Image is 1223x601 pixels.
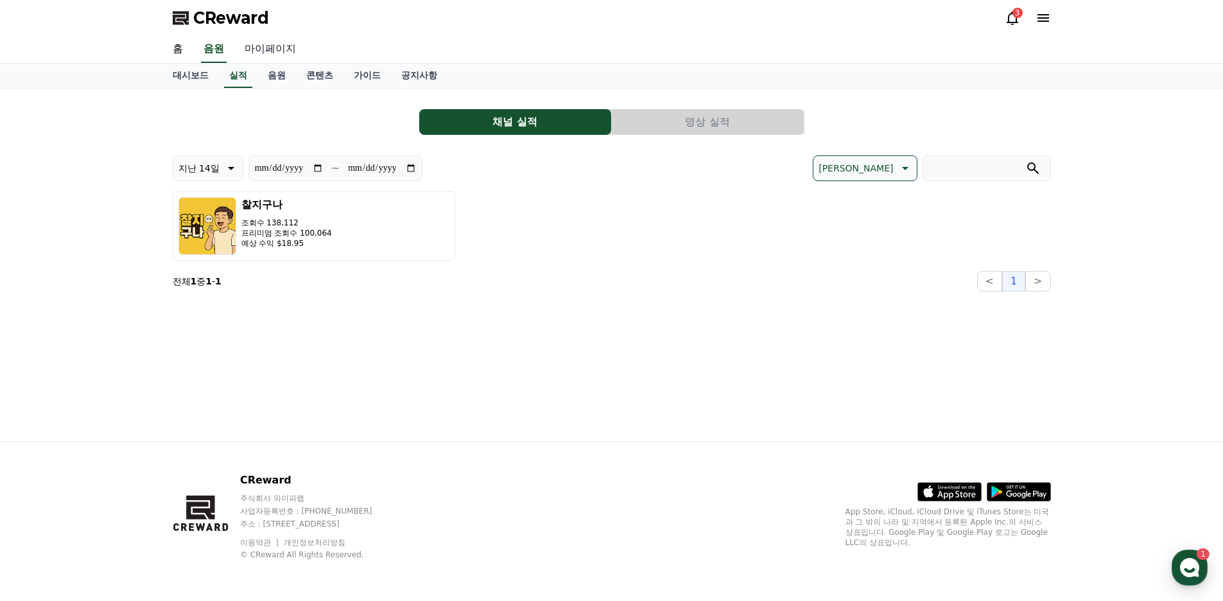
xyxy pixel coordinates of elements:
a: 콘텐츠 [296,64,343,88]
button: < [977,271,1002,292]
p: [PERSON_NAME] [819,159,893,177]
button: 지난 14일 [173,155,243,181]
a: 설정 [166,407,247,439]
p: 지난 14일 [178,159,220,177]
p: 조회수 138,112 [241,218,332,228]
a: 채널 실적 [419,109,612,135]
p: © CReward All Rights Reserved. [240,550,397,560]
button: 채널 실적 [419,109,611,135]
span: 대화 [117,427,133,437]
h3: 찰지구나 [241,197,332,213]
a: 이용약관 [240,538,281,547]
button: > [1025,271,1050,292]
strong: 1 [205,276,212,286]
a: 대시보드 [162,64,219,88]
a: 공지사항 [391,64,447,88]
a: 실적 [224,64,252,88]
button: [PERSON_NAME] [813,155,917,181]
p: 전체 중 - [173,275,221,288]
span: 홈 [40,426,48,437]
span: CReward [193,8,269,28]
p: 사업자등록번호 : [PHONE_NUMBER] [240,506,397,516]
p: ~ [331,161,340,176]
a: 음원 [257,64,296,88]
p: CReward [240,473,397,488]
a: 개인정보처리방침 [284,538,345,547]
a: 홈 [162,36,193,63]
p: 예상 수익 $18.95 [241,238,332,248]
span: 1 [130,406,135,417]
a: 음원 [201,36,227,63]
p: App Store, iCloud, iCloud Drive 및 iTunes Store는 미국과 그 밖의 나라 및 지역에서 등록된 Apple Inc.의 서비스 상표입니다. Goo... [846,507,1051,548]
button: 찰지구나 조회수 138,112 프리미엄 조회수 100,064 예상 수익 $18.95 [173,191,455,261]
p: 주식회사 와이피랩 [240,493,397,503]
button: 영상 실적 [612,109,804,135]
a: 마이페이지 [234,36,306,63]
span: 설정 [198,426,214,437]
a: CReward [173,8,269,28]
a: 3 [1005,10,1020,26]
p: 주소 : [STREET_ADDRESS] [240,519,397,529]
div: 3 [1012,8,1023,18]
a: 홈 [4,407,85,439]
a: 1대화 [85,407,166,439]
strong: 1 [191,276,197,286]
p: 프리미엄 조회수 100,064 [241,228,332,238]
a: 가이드 [343,64,391,88]
strong: 1 [215,276,221,286]
button: 1 [1002,271,1025,292]
img: 찰지구나 [178,197,236,255]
